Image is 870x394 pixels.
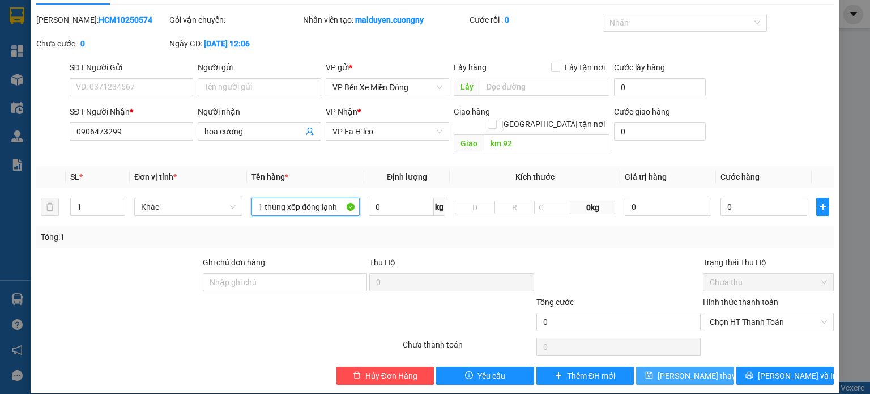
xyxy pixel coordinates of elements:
[614,63,665,72] label: Cước lấy hàng
[169,37,300,50] div: Ngày GD:
[703,256,834,269] div: Trạng thái Thu Hộ
[720,172,760,181] span: Cước hàng
[736,367,834,385] button: printer[PERSON_NAME] và In
[332,123,442,140] span: VP Ea H`leo
[536,298,574,307] span: Tổng cước
[816,198,829,216] button: plus
[70,61,193,74] div: SĐT Người Gửi
[477,370,505,382] span: Yêu cầu
[710,313,827,331] span: Chọn HT Thanh Toán
[332,79,442,96] span: VP Bến Xe Miền Đông
[614,122,706,141] input: Cước giao hàng
[387,172,427,181] span: Định lượng
[745,371,753,380] span: printer
[614,107,670,116] label: Cước giao hàng
[251,172,288,181] span: Tên hàng
[36,14,167,26] div: [PERSON_NAME]:
[303,14,467,26] div: Nhân viên tạo:
[353,371,361,380] span: delete
[454,107,490,116] span: Giao hàng
[454,134,484,152] span: Giao
[625,172,667,181] span: Giá trị hàng
[454,63,487,72] span: Lấy hàng
[336,367,434,385] button: deleteHủy Đơn Hàng
[455,201,495,214] input: D
[570,201,615,214] span: 0kg
[36,37,167,50] div: Chưa cước :
[710,274,827,291] span: Chưa thu
[536,367,634,385] button: plusThêm ĐH mới
[99,15,152,24] b: HCM10250574
[70,172,79,181] span: SL
[203,273,367,291] input: Ghi chú đơn hàng
[305,127,314,136] span: user-add
[80,39,85,48] b: 0
[465,371,473,380] span: exclamation-circle
[658,370,748,382] span: [PERSON_NAME] thay đổi
[326,61,449,74] div: VP gửi
[198,105,321,118] div: Người nhận
[365,370,417,382] span: Hủy Đơn Hàng
[534,201,570,214] input: C
[251,198,360,216] input: VD: Bàn, Ghế
[645,371,653,380] span: save
[560,61,609,74] span: Lấy tận nơi
[326,107,357,116] span: VP Nhận
[203,258,265,267] label: Ghi chú đơn hàng
[198,61,321,74] div: Người gửi
[494,201,535,214] input: R
[70,105,193,118] div: SĐT Người Nhận
[141,198,236,215] span: Khác
[567,370,615,382] span: Thêm ĐH mới
[515,172,555,181] span: Kích thước
[402,338,535,358] div: Chưa thanh toán
[434,198,445,216] span: kg
[614,78,706,96] input: Cước lấy hàng
[555,371,562,380] span: plus
[41,231,336,243] div: Tổng: 1
[134,172,177,181] span: Đơn vị tính
[41,198,59,216] button: delete
[454,78,480,96] span: Lấy
[369,258,395,267] span: Thu Hộ
[758,370,837,382] span: [PERSON_NAME] và In
[505,15,509,24] b: 0
[470,14,600,26] div: Cước rồi :
[480,78,609,96] input: Dọc đường
[497,118,609,130] span: [GEOGRAPHIC_DATA] tận nơi
[817,202,829,211] span: plus
[436,367,534,385] button: exclamation-circleYêu cầu
[484,134,609,152] input: Dọc đường
[169,14,300,26] div: Gói vận chuyển:
[636,367,734,385] button: save[PERSON_NAME] thay đổi
[355,15,424,24] b: maiduyen.cuongny
[703,298,778,307] label: Hình thức thanh toán
[204,39,250,48] b: [DATE] 12:06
